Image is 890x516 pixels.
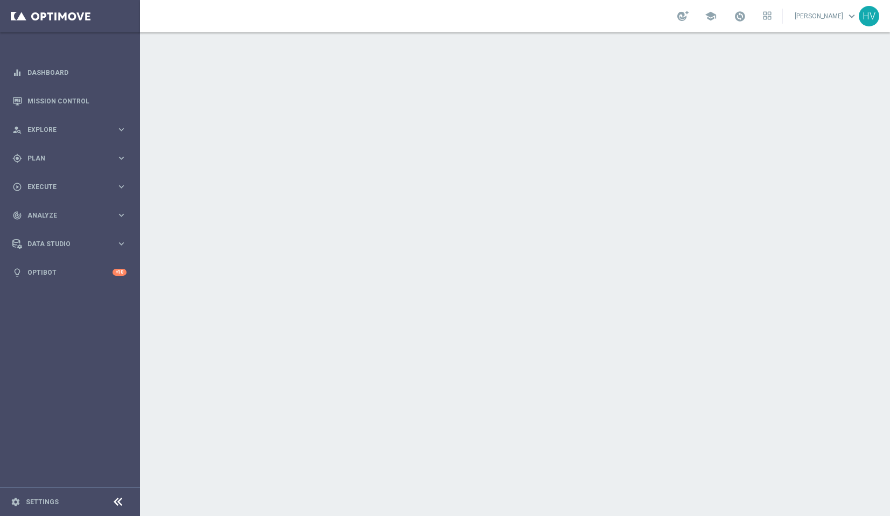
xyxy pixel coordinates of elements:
[12,211,127,220] button: track_changes Analyze keyboard_arrow_right
[27,127,116,133] span: Explore
[12,211,116,220] div: Analyze
[705,10,717,22] span: school
[12,240,127,248] button: Data Studio keyboard_arrow_right
[12,182,22,192] i: play_circle_outline
[12,183,127,191] button: play_circle_outline Execute keyboard_arrow_right
[12,268,127,277] button: lightbulb Optibot +10
[27,155,116,162] span: Plan
[12,58,127,87] div: Dashboard
[116,239,127,249] i: keyboard_arrow_right
[12,125,116,135] div: Explore
[26,499,59,505] a: Settings
[116,153,127,163] i: keyboard_arrow_right
[27,87,127,115] a: Mission Control
[12,239,116,249] div: Data Studio
[12,182,116,192] div: Execute
[27,58,127,87] a: Dashboard
[12,68,22,78] i: equalizer
[11,497,20,507] i: settings
[113,269,127,276] div: +10
[859,6,879,26] div: HV
[12,154,22,163] i: gps_fixed
[846,10,858,22] span: keyboard_arrow_down
[116,124,127,135] i: keyboard_arrow_right
[12,68,127,77] button: equalizer Dashboard
[27,241,116,247] span: Data Studio
[12,125,127,134] button: person_search Explore keyboard_arrow_right
[116,210,127,220] i: keyboard_arrow_right
[12,154,116,163] div: Plan
[794,8,859,24] a: [PERSON_NAME]keyboard_arrow_down
[12,97,127,106] button: Mission Control
[27,212,116,219] span: Analyze
[12,268,22,277] i: lightbulb
[12,211,22,220] i: track_changes
[27,258,113,287] a: Optibot
[27,184,116,190] span: Execute
[12,154,127,163] button: gps_fixed Plan keyboard_arrow_right
[12,125,22,135] i: person_search
[116,182,127,192] i: keyboard_arrow_right
[12,87,127,115] div: Mission Control
[12,258,127,287] div: Optibot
